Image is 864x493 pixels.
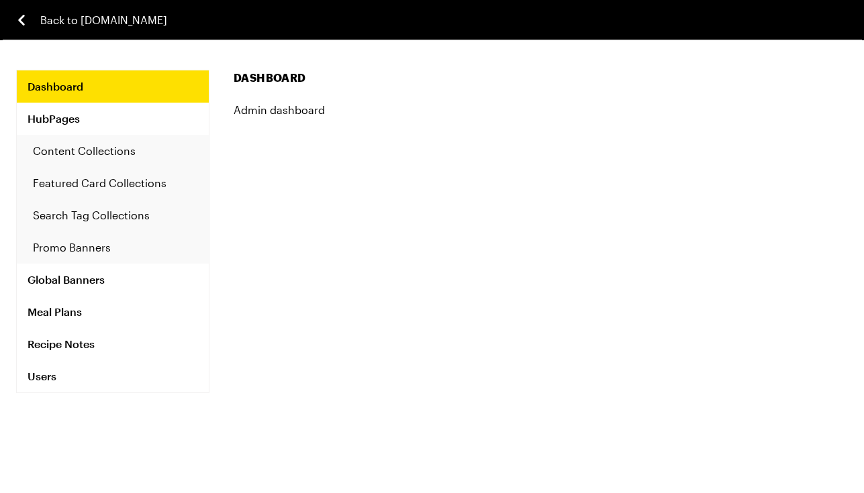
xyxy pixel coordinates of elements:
[17,135,209,167] a: Content Collections
[17,231,209,264] a: Promo Banners
[17,264,209,296] a: Global Banners
[234,102,848,118] h4: Admin dashboard
[40,12,167,28] span: Back to [DOMAIN_NAME]
[17,199,209,231] a: Search Tag Collections
[17,167,209,199] a: Featured Card Collections
[17,70,209,103] a: Dashboard
[17,103,209,135] a: HubPages
[234,70,848,86] h1: Dashboard
[17,328,209,360] a: Recipe Notes
[17,360,209,392] a: Users
[17,296,209,328] a: Meal Plans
